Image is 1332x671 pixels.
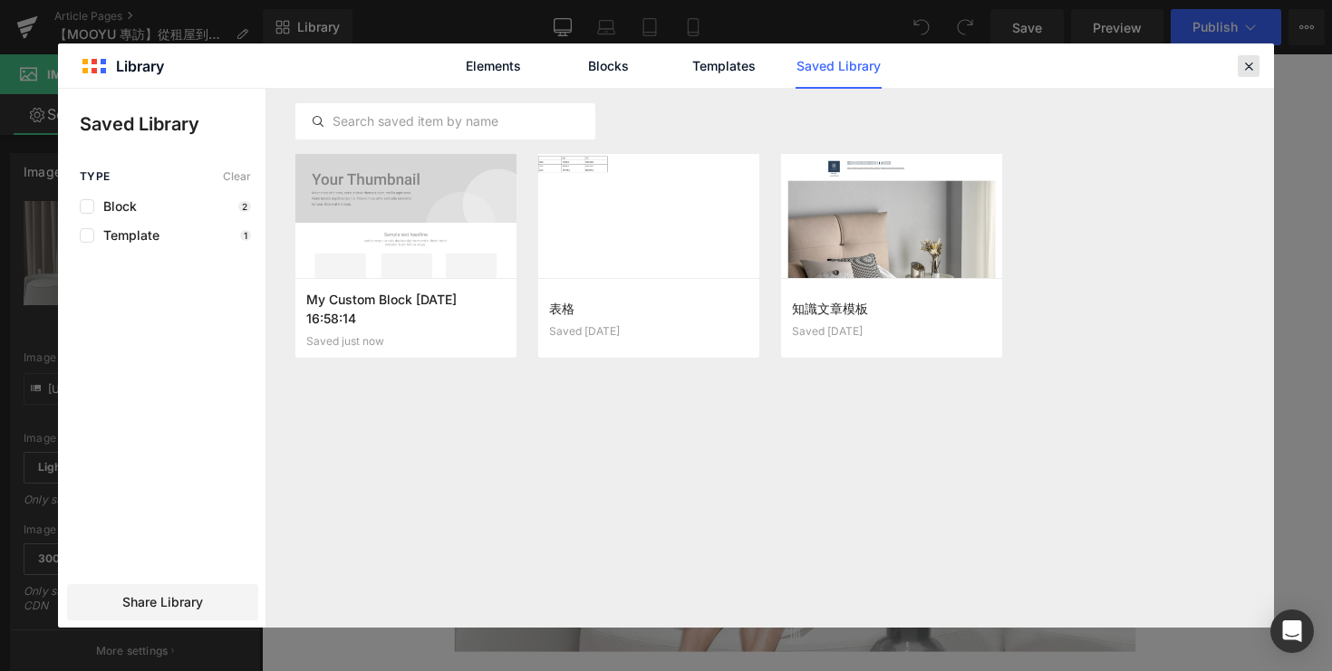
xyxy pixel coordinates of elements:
[306,290,506,327] h3: My Custom Block [DATE] 16:58:14
[796,43,882,89] a: Saved Library
[94,228,159,243] span: Template
[549,299,748,318] h3: 表格
[296,110,594,132] input: Search saved item by name
[80,110,265,138] p: Saved Library
[680,43,767,89] a: Templates
[238,201,251,212] p: 2
[792,299,991,318] h3: 知識文章模板
[122,593,203,611] span: Share Library
[792,325,991,338] div: Saved [DATE]
[223,170,251,183] span: Clear
[1270,609,1314,653] div: Open Intercom Messenger
[565,43,652,89] a: Blocks
[306,335,506,348] div: Saved just now
[94,199,137,214] span: Block
[240,230,251,241] p: 1
[130,33,966,121] b: 【MOOYU 專訪】從租屋到買房｜[PERSON_NAME]：真的感受到這就是我的家
[450,43,536,89] a: Elements
[80,170,111,183] span: Type
[549,325,748,338] div: Saved [DATE]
